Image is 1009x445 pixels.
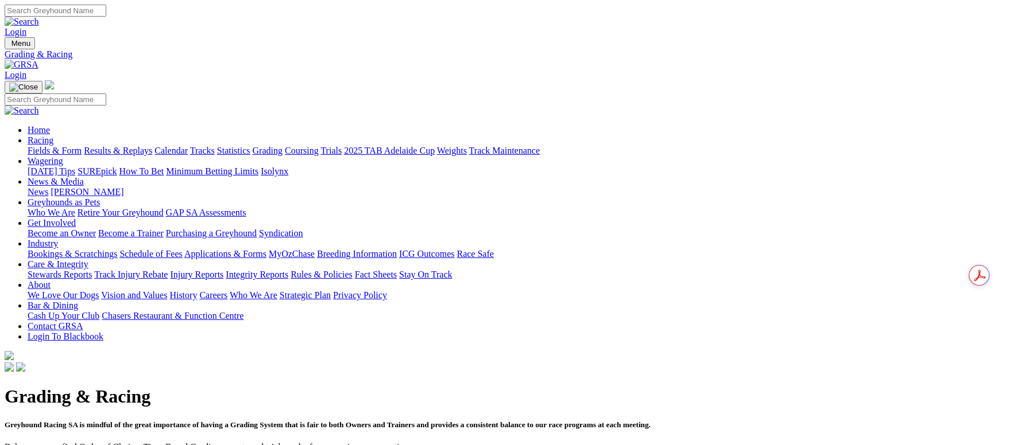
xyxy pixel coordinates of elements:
[28,218,76,228] a: Get Involved
[166,208,246,217] a: GAP SA Assessments
[101,290,167,300] a: Vision and Values
[28,228,1004,239] div: Get Involved
[5,420,1004,430] h5: Greyhound Racing SA is mindful of the great importance of having a Grading System that is fair to...
[226,270,288,279] a: Integrity Reports
[291,270,353,279] a: Rules & Policies
[28,249,117,259] a: Bookings & Scratchings
[119,249,182,259] a: Schedule of Fees
[28,166,75,176] a: [DATE] Tips
[28,187,48,197] a: News
[5,106,39,116] img: Search
[28,239,58,248] a: Industry
[269,249,315,259] a: MyOzChase
[170,270,223,279] a: Injury Reports
[28,249,1004,259] div: Industry
[28,270,1004,280] div: Care & Integrity
[169,290,197,300] a: History
[28,177,84,186] a: News & Media
[28,280,51,290] a: About
[320,146,342,155] a: Trials
[5,37,35,49] button: Toggle navigation
[28,331,103,341] a: Login To Blackbook
[78,166,117,176] a: SUREpick
[16,362,25,372] img: twitter.svg
[119,166,164,176] a: How To Bet
[11,39,30,48] span: Menu
[457,249,493,259] a: Race Safe
[190,146,215,155] a: Tracks
[94,270,168,279] a: Track Injury Rebate
[102,311,243,321] a: Chasers Restaurant & Function Centre
[166,166,258,176] a: Minimum Betting Limits
[5,27,26,37] a: Login
[344,146,435,155] a: 2025 TAB Adelaide Cup
[28,187,1004,197] div: News & Media
[5,351,14,360] img: logo-grsa-white.png
[437,146,467,155] a: Weights
[5,93,106,106] input: Search
[166,228,257,238] a: Purchasing a Greyhound
[28,146,1004,156] div: Racing
[333,290,387,300] a: Privacy Policy
[28,146,82,155] a: Fields & Form
[317,249,397,259] a: Breeding Information
[28,125,50,135] a: Home
[399,270,452,279] a: Stay On Track
[28,270,92,279] a: Stewards Reports
[5,70,26,80] a: Login
[399,249,454,259] a: ICG Outcomes
[28,135,53,145] a: Racing
[28,311,99,321] a: Cash Up Your Club
[280,290,331,300] a: Strategic Plan
[98,228,164,238] a: Become a Trainer
[28,156,63,166] a: Wagering
[28,166,1004,177] div: Wagering
[28,300,78,310] a: Bar & Dining
[28,290,99,300] a: We Love Our Dogs
[5,5,106,17] input: Search
[28,259,88,269] a: Care & Integrity
[9,83,38,92] img: Close
[261,166,288,176] a: Isolynx
[5,60,38,70] img: GRSA
[28,208,1004,218] div: Greyhounds as Pets
[28,228,96,238] a: Become an Owner
[28,208,75,217] a: Who We Are
[5,362,14,372] img: facebook.svg
[230,290,277,300] a: Who We Are
[253,146,283,155] a: Grading
[355,270,397,279] a: Fact Sheets
[28,290,1004,300] div: About
[78,208,164,217] a: Retire Your Greyhound
[51,187,123,197] a: [PERSON_NAME]
[259,228,303,238] a: Syndication
[285,146,319,155] a: Coursing
[154,146,188,155] a: Calendar
[469,146,540,155] a: Track Maintenance
[28,197,100,207] a: Greyhounds as Pets
[199,290,227,300] a: Careers
[45,80,54,89] img: logo-grsa-white.png
[5,81,42,93] button: Toggle navigation
[28,321,83,331] a: Contact GRSA
[84,146,152,155] a: Results & Replays
[5,386,1004,407] h1: Grading & Racing
[5,49,1004,60] a: Grading & Racing
[28,311,1004,321] div: Bar & Dining
[5,17,39,27] img: Search
[184,249,266,259] a: Applications & Forms
[217,146,250,155] a: Statistics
